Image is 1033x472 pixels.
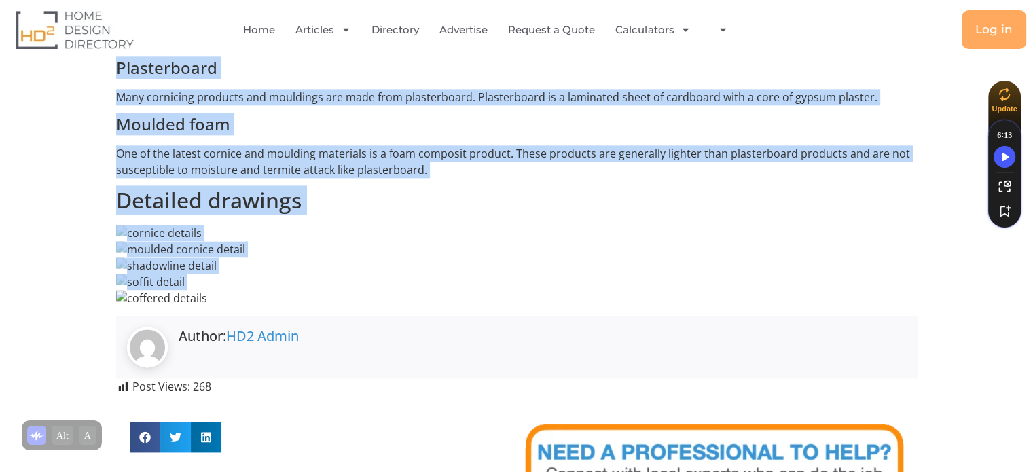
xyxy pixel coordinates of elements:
[243,14,275,46] a: Home
[975,24,1013,35] span: Log in
[116,89,918,105] p: Many cornicing products and mouldings are made from plasterboard. Plasterboard is a laminated she...
[226,327,299,345] a: HD2 Admin
[116,241,245,257] img: moulded cornice detail
[116,225,202,241] img: cornice details
[615,14,691,46] a: Calculators
[130,422,160,452] div: Share on facebook
[962,10,1026,49] a: Log in
[116,274,185,290] img: soffit detail
[371,14,419,46] a: Directory
[116,187,918,213] h2: Detailed drawings
[508,14,595,46] a: Request a Quote
[160,422,191,452] div: Share on twitter
[116,145,918,178] p: One of the latest cornice and moulding materials is a foam composit product. These products are g...
[193,379,211,394] span: 268
[191,422,221,452] div: Share on linkedin
[127,327,168,367] img: HD2 Admin
[211,14,771,46] nav: Menu
[116,257,217,274] img: shadowline detail
[439,14,488,46] a: Advertise
[179,327,299,346] h5: Author:
[132,379,190,394] span: Post Views:
[116,290,207,306] img: coffered details
[116,58,918,78] h4: Plasterboard
[295,14,351,46] a: Articles
[116,115,918,134] h4: Moulded foam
